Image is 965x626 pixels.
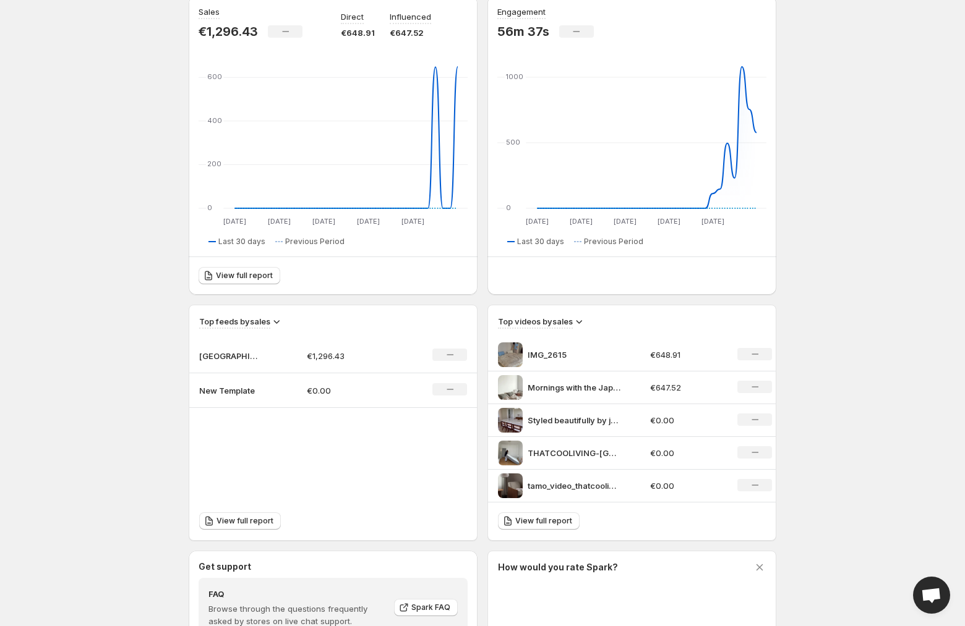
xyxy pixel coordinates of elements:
text: 200 [207,159,221,168]
span: Last 30 days [517,237,564,247]
a: View full report [498,512,580,530]
text: [DATE] [570,217,593,226]
span: Last 30 days [218,237,265,247]
h4: FAQ [208,588,385,600]
p: Influenced [390,11,431,23]
p: Direct [341,11,364,23]
text: [DATE] [526,217,549,226]
img: Mornings with the Japan Bed [498,375,523,400]
text: [DATE] [268,217,291,226]
span: Previous Period [285,237,345,247]
p: IMG_2615 [528,349,620,361]
p: THATCOOLIVING-[GEOGRAPHIC_DATA]-BED-KARUP [528,447,620,459]
a: Open chat [913,577,950,614]
text: 0 [506,203,511,212]
span: Previous Period [584,237,643,247]
p: Mornings with the Japan Bed [528,381,620,394]
img: IMG_2615 [498,342,523,367]
p: €648.91 [341,27,375,39]
p: 56m 37s [497,24,549,39]
p: €647.52 [650,381,723,394]
text: [DATE] [223,217,246,226]
span: Spark FAQ [411,603,450,612]
p: €0.00 [307,384,395,397]
a: View full report [199,267,280,284]
p: €0.00 [650,414,723,426]
span: View full report [216,271,273,281]
img: THATCOOLIVING-JAPAN-BED-KARUP [498,441,523,465]
text: [DATE] [312,217,335,226]
p: tamo_video_thatcooliving_1_3 [528,480,620,492]
text: [DATE] [658,217,680,226]
text: [DATE] [614,217,637,226]
a: Spark FAQ [394,599,458,616]
p: [GEOGRAPHIC_DATA] Bed Feed [199,350,261,362]
h3: Engagement [497,6,546,18]
p: €1,296.43 [307,350,395,362]
p: €647.52 [390,27,431,39]
h3: Top feeds by sales [199,315,270,328]
text: [DATE] [401,217,424,226]
p: Styled beautifully by julesbyjules this [GEOGRAPHIC_DATA]-inspired dining set is made for long di... [528,414,620,426]
img: tamo_video_thatcooliving_1_3 [498,473,523,498]
span: View full report [217,516,273,526]
text: 400 [207,116,222,125]
img: Styled beautifully by julesbyjules this Chandigarh-inspired dining set is made for long dinners a... [498,408,523,433]
h3: Top videos by sales [498,315,573,328]
text: 0 [207,203,212,212]
text: 1000 [506,72,523,81]
h3: How would you rate Spark? [498,561,618,573]
a: View full report [199,512,281,530]
text: 500 [506,138,520,146]
p: €0.00 [650,447,723,459]
p: €1,296.43 [199,24,258,39]
p: €648.91 [650,349,723,361]
span: View full report [515,516,572,526]
text: [DATE] [357,217,380,226]
h3: Get support [199,560,251,573]
p: New Template [199,384,261,397]
text: [DATE] [701,217,724,226]
text: 600 [207,72,222,81]
h3: Sales [199,6,220,18]
p: €0.00 [650,480,723,492]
